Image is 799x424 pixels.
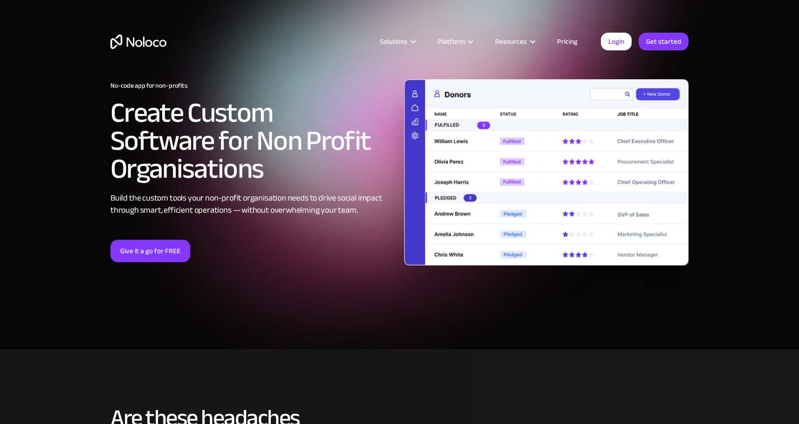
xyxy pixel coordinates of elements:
[110,35,166,49] a: home
[483,35,545,48] div: Resources
[438,35,465,48] div: Platform
[110,99,395,183] h2: Create Custom Software for Non Profit Organisations
[639,33,689,50] a: Get started
[495,35,527,48] div: Resources
[545,35,589,48] a: Pricing
[110,240,190,262] a: Give it a go for FREE
[368,35,426,48] div: Solutions
[110,192,395,216] div: Build the custom tools your non-profit organisation needs to drive social impact through smart, e...
[601,33,632,50] a: Login
[426,35,483,48] div: Platform
[380,35,407,48] div: Solutions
